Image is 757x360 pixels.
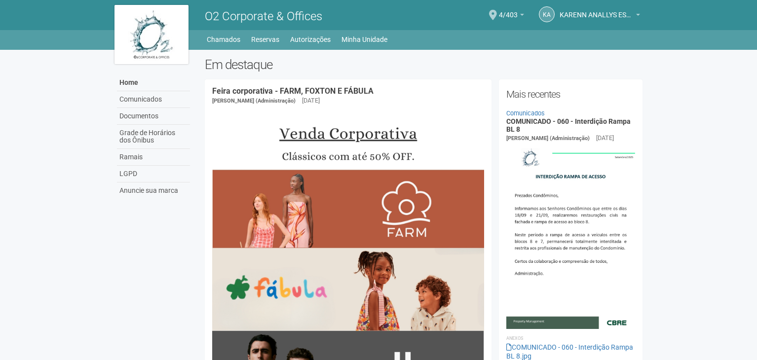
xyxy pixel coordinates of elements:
[506,109,545,117] a: Comunicados
[560,12,640,20] a: KARENN ANALLYS ESTELLA
[560,1,634,19] span: KARENN ANALLYS ESTELLA
[117,125,190,149] a: Grade de Horários dos Ônibus
[117,108,190,125] a: Documentos
[117,166,190,182] a: LGPD
[212,98,296,104] span: [PERSON_NAME] (Administração)
[290,33,331,46] a: Autorizações
[506,343,633,360] a: COMUNICADO - 060 - Interdição Rampa BL 8.jpg
[205,57,643,72] h2: Em destaque
[117,74,190,91] a: Home
[506,87,635,102] h2: Mais recentes
[117,149,190,166] a: Ramais
[499,12,524,20] a: 4/403
[539,6,555,22] a: KA
[499,1,518,19] span: 4/403
[506,334,635,343] li: Anexos
[117,91,190,108] a: Comunicados
[207,33,240,46] a: Chamados
[117,182,190,199] a: Anuncie sua marca
[341,33,387,46] a: Minha Unidade
[302,96,320,105] div: [DATE]
[596,134,614,143] div: [DATE]
[212,86,374,96] a: Feira corporativa - FARM, FOXTON E FÁBULA
[114,5,189,64] img: logo.jpg
[506,143,635,328] img: COMUNICADO%20-%20060%20-%20Interdi%C3%A7%C3%A3o%20Rampa%20BL%208.jpg
[506,117,631,133] a: COMUNICADO - 060 - Interdição Rampa BL 8
[251,33,279,46] a: Reservas
[205,9,322,23] span: O2 Corporate & Offices
[506,135,590,142] span: [PERSON_NAME] (Administração)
